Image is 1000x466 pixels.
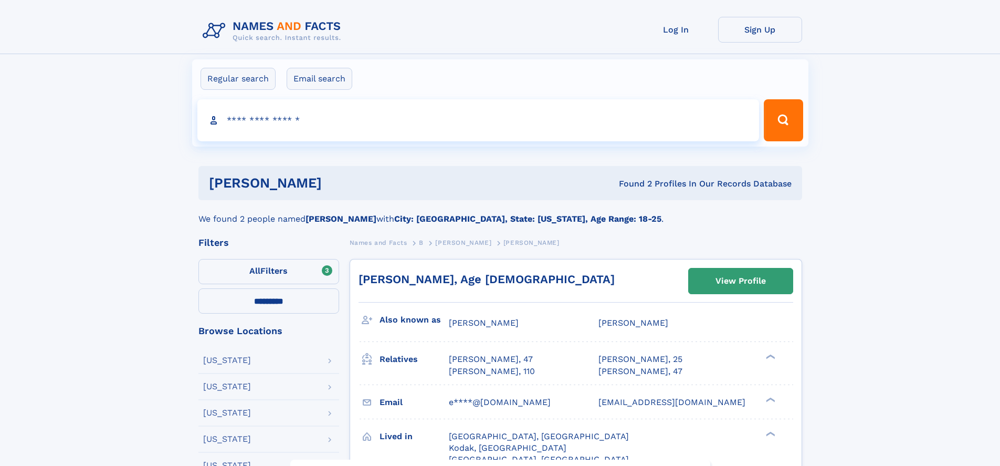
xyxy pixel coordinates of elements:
[763,354,776,360] div: ❯
[201,68,276,90] label: Regular search
[380,393,449,411] h3: Email
[598,366,682,377] a: [PERSON_NAME], 47
[718,17,802,43] a: Sign Up
[209,177,470,190] h1: [PERSON_NAME]
[359,273,615,286] a: [PERSON_NAME], Age [DEMOGRAPHIC_DATA]
[598,354,682,365] a: [PERSON_NAME], 25
[198,200,802,225] div: We found 2 people named with .
[197,99,760,141] input: search input
[435,239,491,246] span: [PERSON_NAME]
[435,236,491,249] a: [PERSON_NAME]
[449,443,566,453] span: Kodak, [GEOGRAPHIC_DATA]
[449,431,629,441] span: [GEOGRAPHIC_DATA], [GEOGRAPHIC_DATA]
[503,239,560,246] span: [PERSON_NAME]
[198,17,350,45] img: Logo Names and Facts
[350,236,407,249] a: Names and Facts
[449,366,535,377] a: [PERSON_NAME], 110
[203,382,251,391] div: [US_STATE]
[763,430,776,437] div: ❯
[380,311,449,329] h3: Also known as
[203,356,251,365] div: [US_STATE]
[763,396,776,403] div: ❯
[198,326,339,336] div: Browse Locations
[598,397,745,407] span: [EMAIL_ADDRESS][DOMAIN_NAME]
[380,350,449,368] h3: Relatives
[203,435,251,443] div: [US_STATE]
[198,238,339,247] div: Filters
[470,178,792,190] div: Found 2 Profiles In Our Records Database
[306,214,376,224] b: [PERSON_NAME]
[715,269,766,293] div: View Profile
[249,266,260,276] span: All
[689,268,793,294] a: View Profile
[419,236,424,249] a: B
[634,17,718,43] a: Log In
[380,428,449,446] h3: Lived in
[203,409,251,417] div: [US_STATE]
[449,454,629,464] span: [GEOGRAPHIC_DATA], [GEOGRAPHIC_DATA]
[394,214,661,224] b: City: [GEOGRAPHIC_DATA], State: [US_STATE], Age Range: 18-25
[449,354,533,365] a: [PERSON_NAME], 47
[449,318,519,328] span: [PERSON_NAME]
[598,318,668,328] span: [PERSON_NAME]
[419,239,424,246] span: B
[764,99,803,141] button: Search Button
[287,68,352,90] label: Email search
[198,259,339,284] label: Filters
